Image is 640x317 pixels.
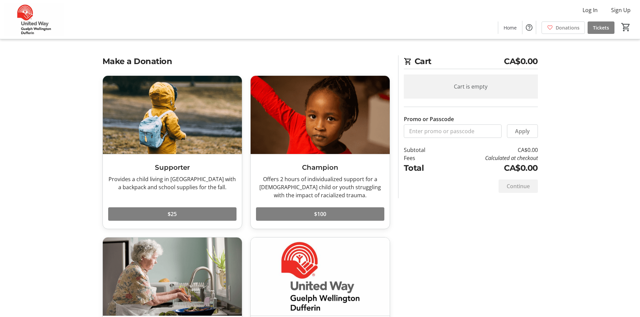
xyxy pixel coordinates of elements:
[103,237,242,316] img: Everyday Hero
[108,207,237,221] button: $25
[515,127,530,135] span: Apply
[404,74,538,99] div: Cart is empty
[593,24,609,31] span: Tickets
[168,210,177,218] span: $25
[404,146,443,154] td: Subtotal
[577,5,603,15] button: Log In
[542,21,585,34] a: Donations
[522,21,536,34] button: Help
[504,24,517,31] span: Home
[251,237,390,316] img: Custom Amount
[404,124,502,138] input: Enter promo or passcode
[256,175,384,199] div: Offers 2 hours of individualized support for a [DEMOGRAPHIC_DATA] child or youth struggling with ...
[442,146,538,154] td: CA$0.00
[498,21,522,34] a: Home
[556,24,580,31] span: Donations
[606,5,636,15] button: Sign Up
[442,162,538,174] td: CA$0.00
[583,6,598,14] span: Log In
[103,76,242,154] img: Supporter
[404,55,538,69] h2: Cart
[256,207,384,221] button: $100
[442,154,538,162] td: Calculated at checkout
[611,6,631,14] span: Sign Up
[256,162,384,172] h3: Champion
[4,3,64,36] img: United Way Guelph Wellington Dufferin's Logo
[507,124,538,138] button: Apply
[108,162,237,172] h3: Supporter
[314,210,326,218] span: $100
[404,115,454,123] label: Promo or Passcode
[251,76,390,154] img: Champion
[620,21,632,33] button: Cart
[504,55,538,67] span: CA$0.00
[404,162,443,174] td: Total
[588,21,614,34] a: Tickets
[404,154,443,162] td: Fees
[108,175,237,191] div: Provides a child living in [GEOGRAPHIC_DATA] with a backpack and school supplies for the fall.
[102,55,390,67] h2: Make a Donation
